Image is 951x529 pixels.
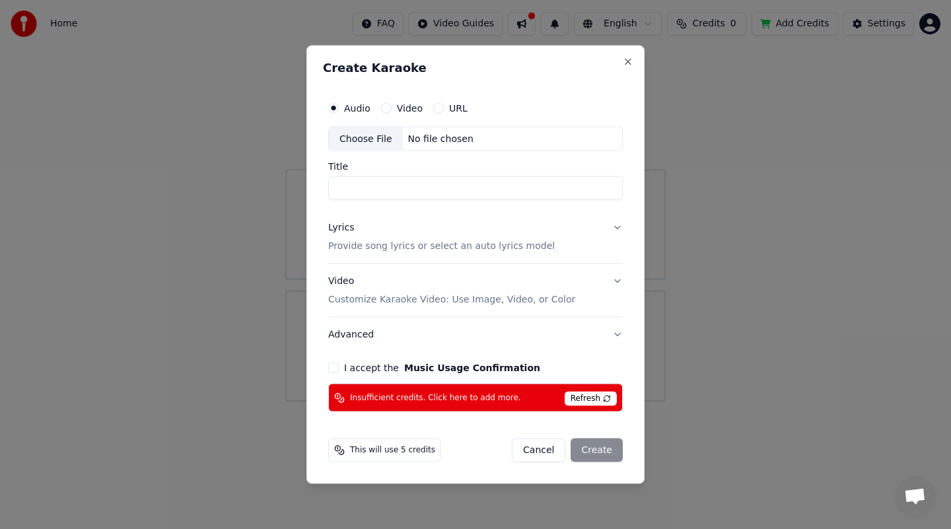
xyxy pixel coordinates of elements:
[449,103,468,112] label: URL
[350,445,435,456] span: This will use 5 credits
[328,211,623,264] button: LyricsProvide song lyrics or select an auto lyrics model
[328,318,623,352] button: Advanced
[350,392,521,403] span: Insufficient credits. Click here to add more.
[397,103,423,112] label: Video
[328,162,623,171] label: Title
[328,221,354,234] div: Lyrics
[328,293,575,306] p: Customize Karaoke Video: Use Image, Video, or Color
[344,363,540,372] label: I accept the
[329,127,403,151] div: Choose File
[565,392,617,406] span: Refresh
[512,439,565,462] button: Cancel
[323,61,628,73] h2: Create Karaoke
[328,240,555,253] p: Provide song lyrics or select an auto lyrics model
[328,275,575,306] div: Video
[404,363,540,372] button: I accept the
[328,264,623,317] button: VideoCustomize Karaoke Video: Use Image, Video, or Color
[403,132,479,145] div: No file chosen
[344,103,370,112] label: Audio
